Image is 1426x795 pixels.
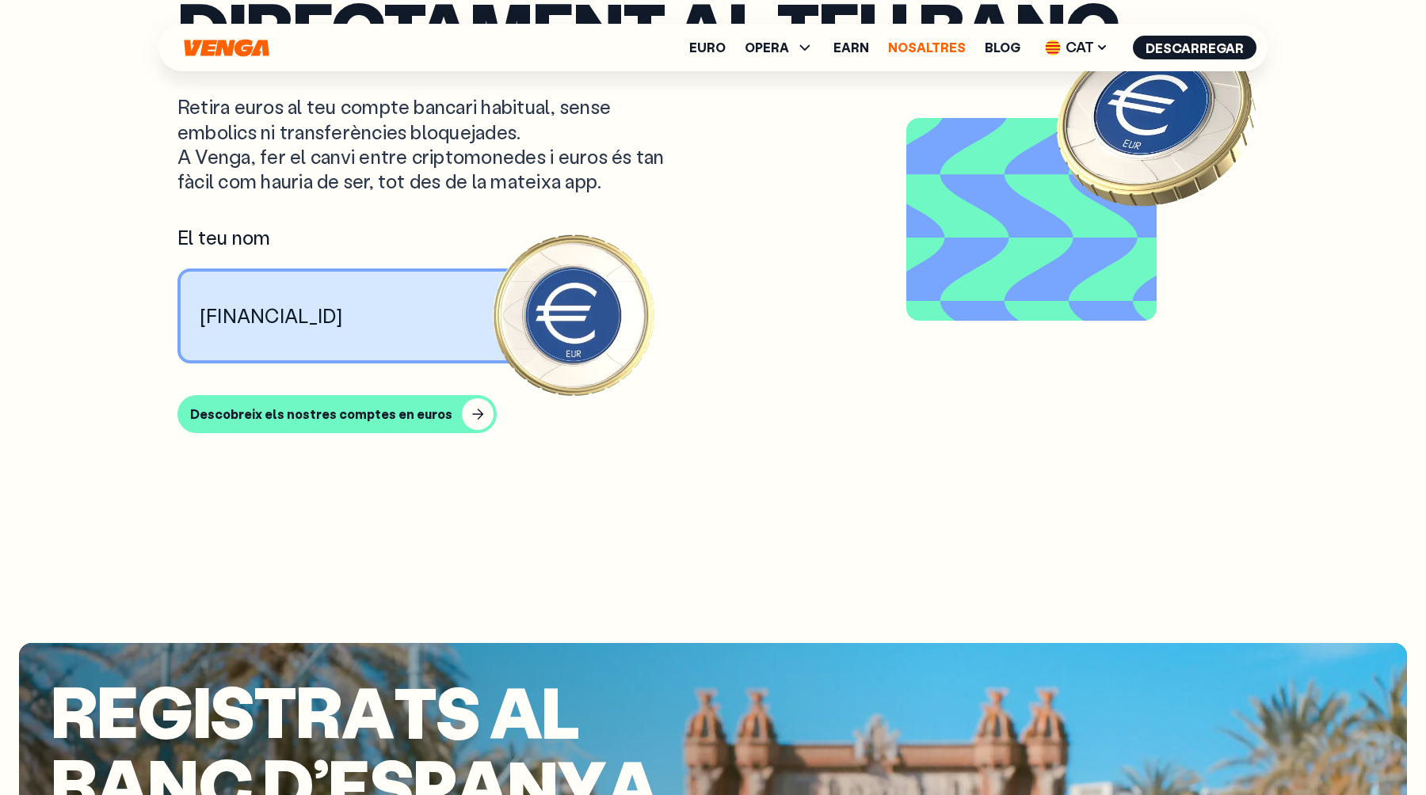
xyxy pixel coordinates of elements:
span: t [394,675,436,747]
span: r [295,675,341,746]
span: s [436,675,479,747]
span: a [341,675,393,747]
span: R [51,675,97,746]
div: Descobreix els nostres comptes en euros [190,406,452,422]
svg: Inici [182,39,271,57]
img: Euro coin [489,230,659,400]
span: OPERA [745,41,789,54]
img: flag-cat [1045,40,1061,55]
span: i [193,675,210,746]
a: Euro [689,41,726,54]
button: Descarregar [1133,36,1256,59]
span: OPERA [745,38,814,57]
span: g [137,675,192,746]
p: Retira euros al teu compte bancari habitual, sense embolics ni transferències bloquejades. A Veng... [177,94,678,193]
div: El teu nom [177,225,574,249]
a: Nosaltres [888,41,966,54]
button: Descobreix els nostres comptes en euros [177,395,497,433]
p: [FINANCIAL_ID] [200,303,343,328]
a: Blog [985,41,1020,54]
span: l [541,675,579,747]
span: a [490,675,541,747]
span: CAT [1039,35,1114,60]
span: t [254,675,295,746]
a: Descobreix els nostres comptes en euros [177,395,1249,433]
span: e [97,675,137,746]
span: s [210,675,254,746]
a: Earn [833,41,869,54]
video: Video background [913,124,1150,314]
